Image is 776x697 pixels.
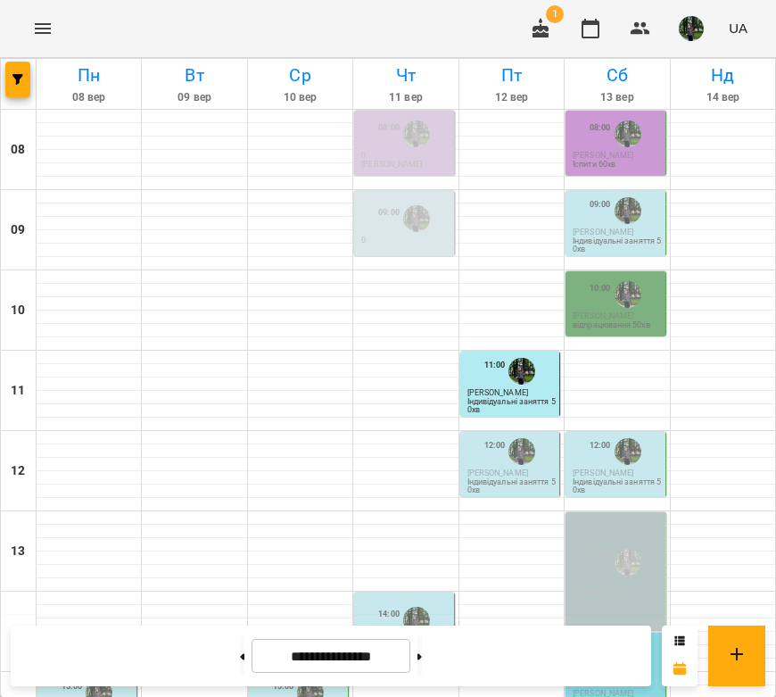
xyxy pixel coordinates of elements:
h6: 11 вер [356,89,455,106]
h6: Чт [356,62,455,89]
h6: 12 [11,461,25,481]
h6: Вт [144,62,244,89]
h6: 09 [11,220,25,240]
h6: 10 [11,301,25,320]
label: 10:00 [590,282,611,295]
p: Speaking Club [573,589,624,597]
h6: 08 вер [39,89,138,106]
h6: Пт [462,62,561,89]
h6: 08 [11,140,25,160]
button: UA [722,12,755,45]
p: 0 [361,236,450,245]
img: Ангеліна Кривак [508,358,535,385]
img: 295700936d15feefccb57b2eaa6bd343.jpg [679,16,704,41]
p: 0 [361,152,450,160]
img: Ангеліна Кривак [403,205,430,232]
button: Menu [21,7,64,50]
p: Іспити 60хв [573,161,615,169]
label: 09:00 [378,206,400,219]
h6: Нд [673,62,772,89]
p: [PERSON_NAME] [361,161,422,169]
span: [PERSON_NAME] [573,311,633,320]
img: Ангеліна Кривак [403,607,430,634]
h6: 10 вер [251,89,350,106]
span: [PERSON_NAME] [573,228,633,236]
label: 09:00 [590,198,611,211]
p: Індивідуальні заняття 50хв [573,478,661,494]
label: 08:00 [378,121,400,134]
span: [PERSON_NAME] [467,388,528,397]
img: Ангеліна Кривак [508,438,535,465]
p: Індивідуальні заняття 50хв [573,237,661,253]
label: 08:00 [590,121,611,134]
img: Ангеліна Кривак [615,549,641,576]
h6: 13 вер [567,89,666,106]
span: 1 [546,5,564,23]
span: [PERSON_NAME] [467,469,528,477]
label: 11:00 [484,359,506,371]
label: 12:00 [484,439,506,452]
h6: Сб [567,62,666,89]
img: Ангеліна Кривак [615,197,641,224]
h6: 12 вер [462,89,561,106]
img: Ангеліна Кривак [615,120,641,147]
label: 12:00 [590,439,611,452]
h6: 13 [11,542,25,561]
h6: Пн [39,62,138,89]
img: Ангеліна Кривак [403,120,430,147]
img: Ангеліна Кривак [615,281,641,308]
label: 13:00 [590,550,611,562]
h6: 14 вер [673,89,772,106]
p: відпрацювання 50хв [573,321,650,329]
label: 14:00 [378,608,400,620]
span: UA [729,19,747,37]
h6: Ср [251,62,350,89]
p: Індивідуальні заняття 50хв [467,478,556,494]
p: 0 [573,580,661,588]
h6: 11 [11,381,25,401]
p: Індивідуальні заняття 50хв [467,398,556,414]
span: [PERSON_NAME] [573,151,633,160]
img: Ангеліна Кривак [615,438,641,465]
span: [PERSON_NAME] [573,469,633,477]
h6: 09 вер [144,89,244,106]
